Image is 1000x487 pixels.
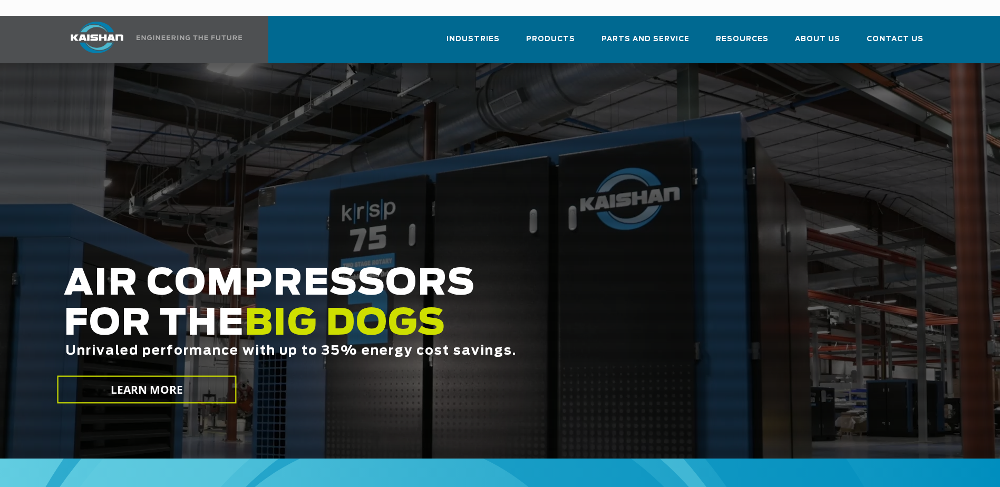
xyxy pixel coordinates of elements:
a: Contact Us [867,25,924,61]
span: Unrivaled performance with up to 35% energy cost savings. [65,345,517,357]
span: Parts and Service [601,33,690,45]
a: Industries [446,25,500,61]
img: kaishan logo [57,22,137,53]
span: LEARN MORE [110,382,183,397]
a: About Us [795,25,840,61]
a: LEARN MORE [57,376,236,404]
span: BIG DOGS [245,306,446,342]
a: Parts and Service [601,25,690,61]
h2: AIR COMPRESSORS FOR THE [64,264,789,391]
span: Resources [716,33,769,45]
a: Kaishan USA [57,16,244,63]
span: Products [526,33,575,45]
a: Resources [716,25,769,61]
img: Engineering the future [137,35,242,40]
span: Industries [446,33,500,45]
span: About Us [795,33,840,45]
a: Products [526,25,575,61]
span: Contact Us [867,33,924,45]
